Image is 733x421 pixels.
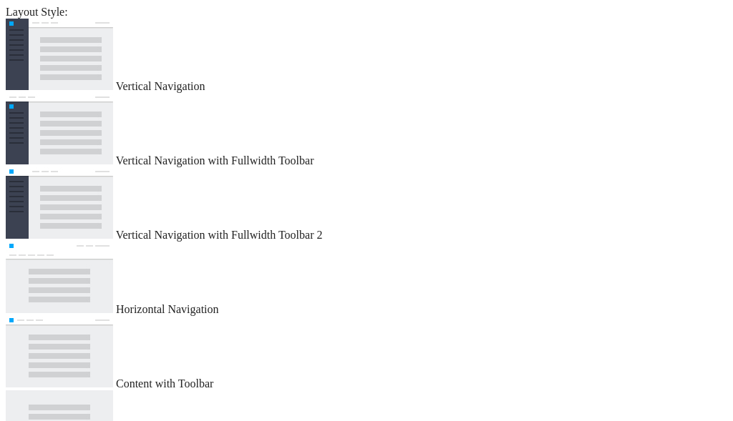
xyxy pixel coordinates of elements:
img: vertical-nav.jpg [6,19,113,90]
md-radio-button: Vertical Navigation with Fullwidth Toolbar 2 [6,167,727,242]
md-radio-button: Vertical Navigation with Fullwidth Toolbar [6,93,727,167]
span: Vertical Navigation with Fullwidth Toolbar 2 [116,229,323,241]
span: Content with Toolbar [116,377,213,390]
img: content-with-toolbar.jpg [6,316,113,387]
img: horizontal-nav.jpg [6,242,113,313]
span: Vertical Navigation with Fullwidth Toolbar [116,154,314,167]
img: vertical-nav-with-full-toolbar-2.jpg [6,167,113,239]
md-radio-button: Horizontal Navigation [6,242,727,316]
span: Vertical Navigation [116,80,205,92]
img: vertical-nav-with-full-toolbar.jpg [6,93,113,164]
span: Horizontal Navigation [116,303,219,315]
div: Layout Style: [6,6,727,19]
md-radio-button: Content with Toolbar [6,316,727,390]
md-radio-button: Vertical Navigation [6,19,727,93]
